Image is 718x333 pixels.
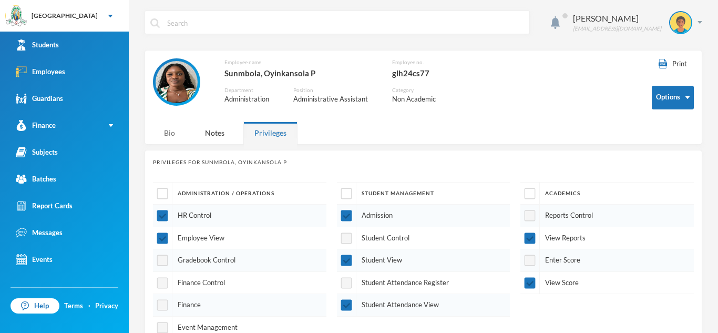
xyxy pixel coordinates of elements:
div: Employee no. [392,58,468,66]
div: View Score [520,272,694,295]
div: Notes [194,122,235,144]
img: logo [6,6,27,27]
div: glh24cs77 [392,66,468,80]
div: Admission [337,205,510,227]
div: Administrative Assistant [293,94,376,105]
div: Academics [520,183,694,205]
div: Administration / Operations [153,183,326,205]
button: Options [652,86,694,109]
input: Search [166,11,524,35]
div: Events [16,254,53,265]
div: Bio [153,122,186,144]
div: Student View [337,249,510,272]
div: Privileges for Sunmbola, Oyinkansola P [153,158,694,166]
div: Student Attendance Register [337,272,510,295]
div: [EMAIL_ADDRESS][DOMAIN_NAME] [573,25,661,33]
div: Administration [224,94,278,105]
div: Student Management [337,183,510,205]
a: Help [11,298,59,314]
div: [GEOGRAPHIC_DATA] [32,11,98,21]
div: Student Control [337,227,510,250]
img: EMPLOYEE [156,61,198,103]
img: STUDENT [670,12,691,33]
div: Department [224,86,278,94]
div: Batches [16,174,56,185]
div: Category [392,86,444,94]
div: Gradebook Control [153,249,326,272]
div: Finance Control [153,272,326,295]
div: Enter Score [520,249,694,272]
div: View Reports [520,227,694,250]
div: Finance [16,120,56,131]
button: Print [652,58,694,70]
div: Guardians [16,93,63,104]
div: Student Attendance View [337,294,510,317]
div: Non Academic [392,94,444,105]
img: search [150,18,160,28]
div: Messages [16,227,63,238]
div: [PERSON_NAME] [573,12,661,25]
div: Position [293,86,376,94]
div: Privileges [243,122,298,144]
div: Reports Control [520,205,694,227]
div: Subjects [16,147,58,158]
a: Privacy [95,301,118,311]
div: Employee View [153,227,326,250]
div: · [88,301,90,311]
div: Finance [153,294,326,317]
a: Terms [64,301,83,311]
div: Students [16,39,59,51]
div: Report Cards [16,200,73,211]
div: Employee name [224,58,376,66]
div: Employees [16,66,65,77]
div: Sunmbola, Oyinkansola P [224,66,376,80]
div: HR Control [153,205,326,227]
